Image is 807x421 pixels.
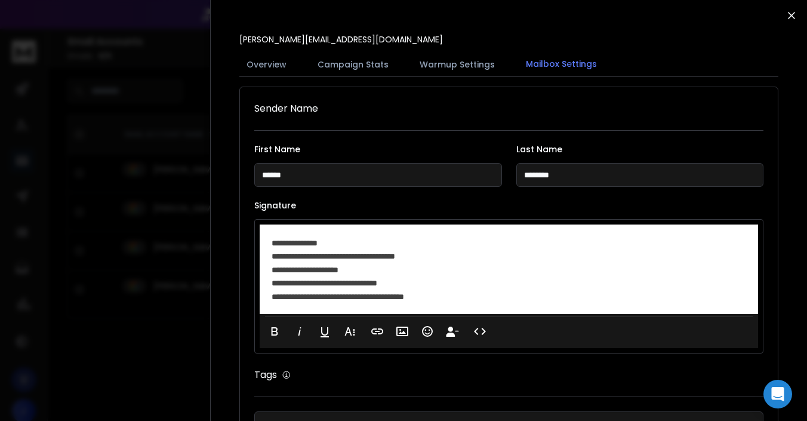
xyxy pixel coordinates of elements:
[412,51,502,78] button: Warmup Settings
[310,51,396,78] button: Campaign Stats
[239,33,443,45] p: [PERSON_NAME][EMAIL_ADDRESS][DOMAIN_NAME]
[441,319,464,343] button: Insert Unsubscribe Link
[416,319,439,343] button: Emoticons
[254,145,502,153] label: First Name
[239,51,294,78] button: Overview
[469,319,491,343] button: Code View
[254,102,763,116] h1: Sender Name
[254,368,277,382] h1: Tags
[338,319,361,343] button: More Text
[391,319,414,343] button: Insert Image (⌘P)
[516,145,764,153] label: Last Name
[288,319,311,343] button: Italic (⌘I)
[263,319,286,343] button: Bold (⌘B)
[519,51,604,78] button: Mailbox Settings
[313,319,336,343] button: Underline (⌘U)
[763,380,792,408] div: Open Intercom Messenger
[254,201,763,210] label: Signature
[366,319,389,343] button: Insert Link (⌘K)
